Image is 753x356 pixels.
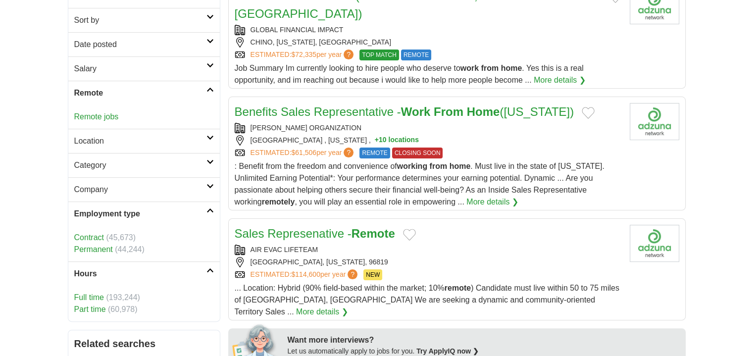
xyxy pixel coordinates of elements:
a: Remote jobs [74,112,119,121]
a: Full time [74,293,104,302]
span: $72,335 [291,51,316,58]
span: : Benefit from the freedom and convenience of . Must live in the state of [US_STATE]. Unlimited E... [235,162,604,206]
span: + [375,135,379,146]
span: REMOTE [359,148,390,158]
a: Contract [74,233,104,242]
a: ESTIMATED:$114,600per year? [251,269,360,280]
a: Try ApplyIQ now ❯ [416,347,479,355]
a: Category [68,153,220,177]
span: ? [344,50,353,59]
h2: Related searches [74,336,214,351]
strong: work [460,64,479,72]
a: More details ❯ [296,306,348,318]
strong: Work [401,105,431,118]
h2: Category [74,159,206,171]
h2: Salary [74,63,206,75]
button: Add to favorite jobs [403,229,416,241]
span: $114,600 [291,270,320,278]
span: REMOTE [401,50,431,60]
span: (60,978) [108,305,138,313]
span: (45,673) [106,233,136,242]
span: ? [348,269,357,279]
strong: home [450,162,471,170]
img: Company logo [630,225,679,262]
span: $61,506 [291,149,316,156]
span: ... Location: Hybrid (90% field-based within the market; 10% ) Candidate must live within 50 to 7... [235,284,619,316]
span: (193,244) [106,293,140,302]
h2: Remote [74,87,206,99]
span: ? [344,148,353,157]
span: TOP MATCH [359,50,399,60]
img: Company logo [630,103,679,140]
div: Want more interviews? [288,334,680,346]
strong: from [481,64,499,72]
span: CLOSING SOON [392,148,443,158]
a: Benefits Sales Representative -Work From Home([US_STATE]) [235,105,574,118]
h2: Location [74,135,206,147]
a: Sort by [68,8,220,32]
strong: Remote [351,227,395,240]
a: ESTIMATED:$61,506per year? [251,148,356,158]
h2: Company [74,184,206,196]
a: Salary [68,56,220,81]
button: +10 locations [375,135,419,146]
strong: home [501,64,522,72]
a: More details ❯ [466,196,518,208]
strong: from [430,162,448,170]
button: Add to favorite jobs [582,107,595,119]
h2: Sort by [74,14,206,26]
a: Remote [68,81,220,105]
strong: remote [445,284,471,292]
a: Location [68,129,220,153]
a: Sales Represenative -Remote [235,227,395,240]
a: Permanent [74,245,113,254]
a: Hours [68,261,220,286]
strong: Home [467,105,500,118]
a: Company [68,177,220,202]
h2: Hours [74,268,206,280]
a: More details ❯ [534,74,586,86]
div: GLOBAL FINANCIAL IMPACT [235,25,622,35]
span: (44,244) [115,245,145,254]
div: CHINO, [US_STATE], [GEOGRAPHIC_DATA] [235,37,622,48]
a: Date posted [68,32,220,56]
div: AIR EVAC LIFETEAM [235,245,622,255]
strong: remotely [262,198,295,206]
a: ESTIMATED:$72,335per year? [251,50,356,60]
h2: Employment type [74,208,206,220]
div: [GEOGRAPHIC_DATA], [US_STATE], 96819 [235,257,622,267]
a: Part time [74,305,106,313]
div: [PERSON_NAME] ORGANIZATION [235,123,622,133]
strong: working [397,162,427,170]
span: NEW [363,269,382,280]
h2: Date posted [74,39,206,51]
span: Job Summary Im currently looking to hire people who deserve to . Yes this is a real opportunity, ... [235,64,584,84]
a: Employment type [68,202,220,226]
div: [GEOGRAPHIC_DATA] , [US_STATE] , [235,135,622,146]
strong: From [434,105,463,118]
